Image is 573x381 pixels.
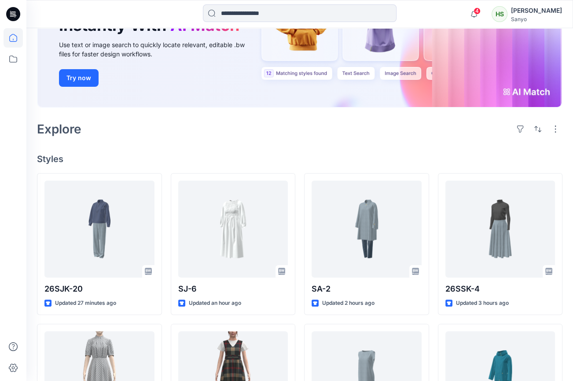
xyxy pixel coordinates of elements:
p: Updated 27 minutes ago [55,299,116,308]
h2: Explore [37,122,81,136]
h4: Styles [37,154,562,164]
p: SJ-6 [178,283,288,295]
a: 26SSK-4 [445,181,555,277]
div: HS [492,6,507,22]
p: 26SSK-4 [445,283,555,295]
p: Updated an hour ago [189,299,241,308]
a: 26SJK-20 [44,181,154,277]
div: Sanyo [511,16,562,22]
p: Updated 3 hours ago [456,299,509,308]
span: AI Match [170,15,239,35]
a: SA-2 [312,181,422,277]
p: SA-2 [312,283,422,295]
a: SJ-6 [178,181,288,277]
span: 4 [474,7,481,15]
div: [PERSON_NAME] [511,5,562,16]
div: Use text or image search to quickly locate relevant, editable .bw files for faster design workflows. [59,40,257,59]
p: Updated 2 hours ago [322,299,375,308]
p: 26SJK-20 [44,283,154,295]
button: Try now [59,69,99,87]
